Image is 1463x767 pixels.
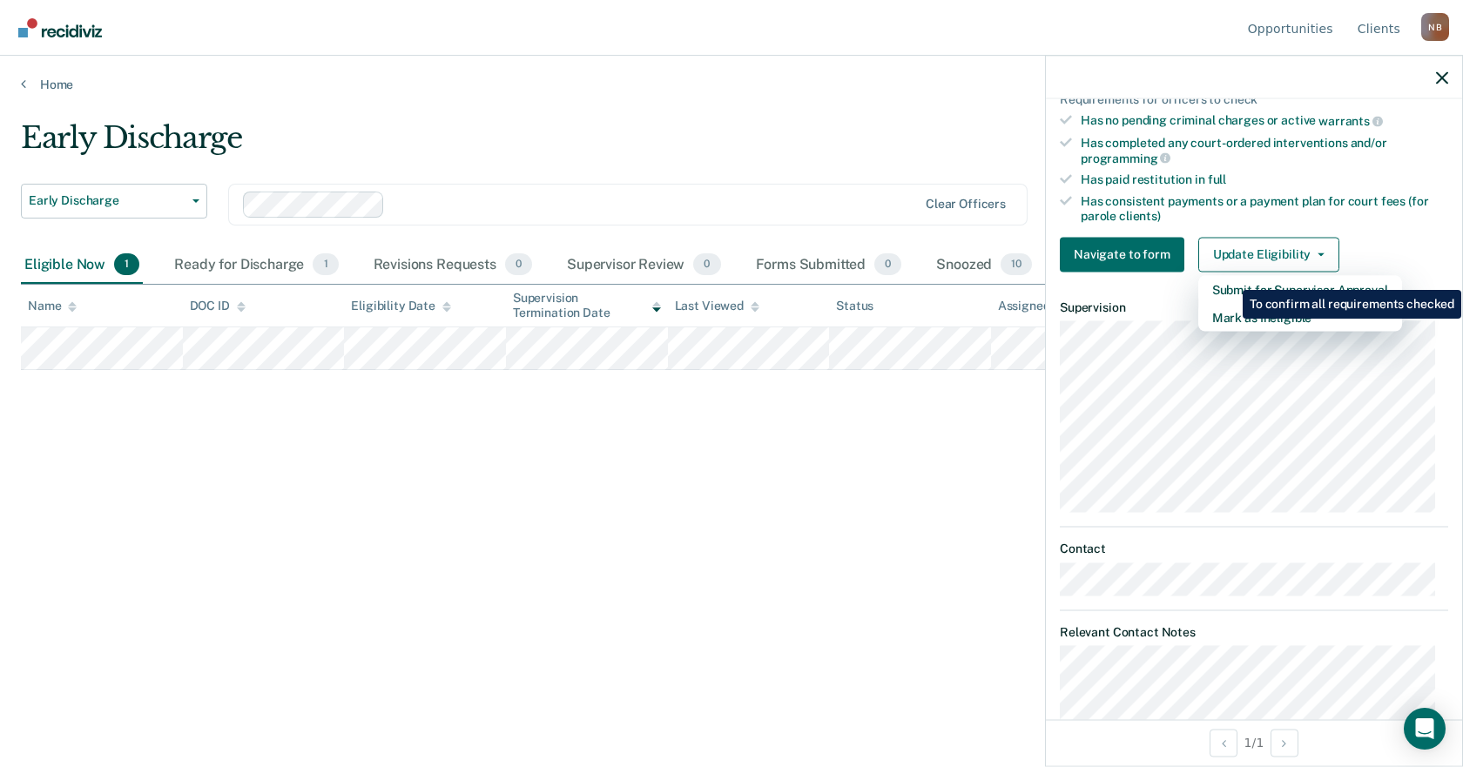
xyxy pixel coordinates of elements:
[505,253,532,276] span: 0
[1404,708,1446,750] div: Open Intercom Messenger
[1081,151,1170,165] span: programming
[1046,719,1462,765] div: 1 / 1
[21,77,1442,92] a: Home
[1060,237,1184,272] button: Navigate to form
[563,246,725,285] div: Supervisor Review
[693,253,720,276] span: 0
[933,246,1035,285] div: Snoozed
[1060,237,1191,272] a: Navigate to form link
[1198,275,1402,303] button: Submit for Supervisor Approval
[313,253,338,276] span: 1
[28,299,77,313] div: Name
[998,299,1080,313] div: Assigned to
[1001,253,1032,276] span: 10
[926,197,1006,212] div: Clear officers
[1060,542,1448,556] dt: Contact
[513,291,661,320] div: Supervision Termination Date
[874,253,901,276] span: 0
[1421,13,1449,41] button: Profile dropdown button
[351,299,451,313] div: Eligibility Date
[1081,113,1448,129] div: Has no pending criminal charges or active
[1271,729,1298,757] button: Next Opportunity
[1198,275,1402,331] div: Dropdown Menu
[21,246,143,285] div: Eligible Now
[1081,172,1448,187] div: Has paid restitution in
[29,193,185,208] span: Early Discharge
[370,246,536,285] div: Revisions Requests
[1318,114,1383,128] span: warrants
[190,299,246,313] div: DOC ID
[18,18,102,37] img: Recidiviz
[1210,729,1237,757] button: Previous Opportunity
[1060,299,1448,314] dt: Supervision
[675,299,759,313] div: Last Viewed
[1198,237,1339,272] button: Update Eligibility
[1119,208,1161,222] span: clients)
[836,299,873,313] div: Status
[21,120,1118,170] div: Early Discharge
[1081,194,1448,224] div: Has consistent payments or a payment plan for court fees (for parole
[1421,13,1449,41] div: N B
[1060,624,1448,639] dt: Relevant Contact Notes
[1198,303,1402,331] button: Mark as Ineligible
[1208,172,1226,186] span: full
[752,246,906,285] div: Forms Submitted
[114,253,139,276] span: 1
[171,246,341,285] div: Ready for Discharge
[1081,135,1448,165] div: Has completed any court-ordered interventions and/or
